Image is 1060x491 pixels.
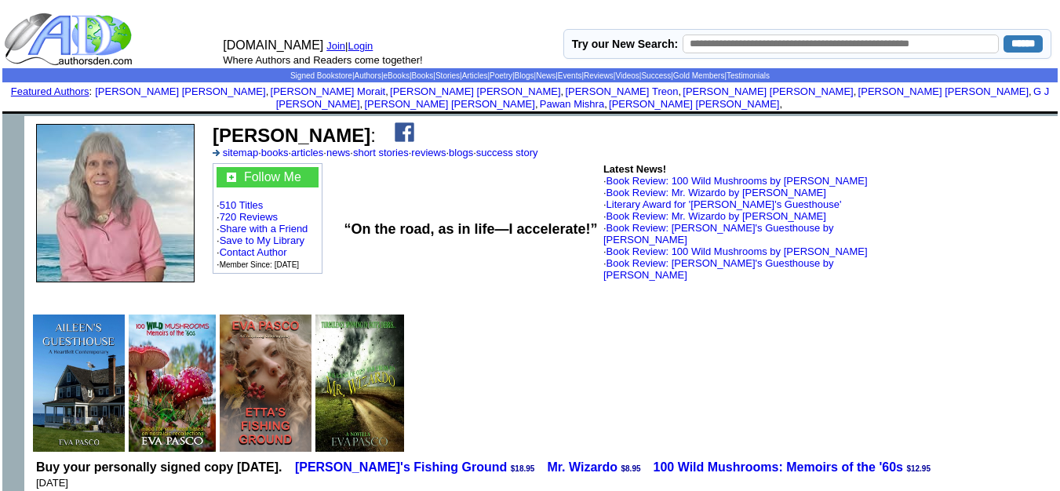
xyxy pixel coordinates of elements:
[603,187,826,198] font: ·
[244,170,301,184] a: Follow Me
[606,245,868,257] a: Book Review: 100 Wild Mushrooms by [PERSON_NAME]
[344,221,597,237] b: “On the road, as in life—I accelerate!”
[906,464,931,473] span: $12.95
[683,85,853,97] a: [PERSON_NAME] [PERSON_NAME]
[227,173,236,182] img: gc.jpg
[362,100,364,109] font: i
[213,150,220,156] img: a_336699.gif
[223,38,323,52] font: [DOMAIN_NAME]
[411,147,446,158] a: reviews
[268,88,270,96] font: i
[36,124,195,282] img: 65583.jpg
[476,147,538,158] a: success story
[856,88,858,96] font: i
[220,223,308,235] a: Share with a Friend
[364,98,534,110] a: [PERSON_NAME] [PERSON_NAME]
[33,315,125,452] img: 80130.jpg
[354,71,381,80] a: Authors
[217,383,218,384] img: shim.gif
[606,210,826,222] a: Book Review: Mr. Wizardo by [PERSON_NAME]
[606,187,826,198] a: Book Review: Mr. Wizardo by [PERSON_NAME]
[220,235,304,246] a: Save to My Library
[641,71,671,80] a: Success
[95,85,1049,110] font: , , , , , , , , , ,
[609,98,779,110] a: [PERSON_NAME] [PERSON_NAME]
[220,199,264,211] a: 510 Titles
[406,383,406,384] img: shim.gif
[353,147,409,158] a: short stories
[782,100,784,109] font: i
[348,40,373,52] a: Login
[213,125,376,146] font: :
[315,315,404,452] img: 76312.jpg
[290,71,352,80] a: Signed Bookstore
[291,147,323,158] a: articles
[558,71,582,80] a: Events
[345,40,378,52] font: |
[223,147,259,158] a: sitemap
[412,71,434,80] a: Books
[313,383,314,384] img: shim.gif
[126,383,127,384] img: shim.gif
[603,175,868,187] font: ·
[563,88,565,96] font: i
[607,100,609,109] font: i
[603,222,834,245] a: Book Review: [PERSON_NAME]'s Guesthouse by [PERSON_NAME]
[220,246,287,258] a: Contact Author
[2,116,24,138] img: shim.gif
[223,54,422,66] font: Where Authors and Readers come together!
[129,315,216,452] img: 74222.jpg
[603,163,666,175] b: Latest News!
[536,71,555,80] a: News
[388,88,390,96] font: i
[261,147,289,158] a: books
[606,198,842,210] a: Literary Award for '[PERSON_NAME]'s Guesthouse'
[95,85,265,97] a: [PERSON_NAME] [PERSON_NAME]
[4,12,136,67] img: logo_ad.gif
[603,257,834,281] font: ·
[271,85,386,97] a: [PERSON_NAME] Morait
[11,85,89,97] a: Featured Authors
[603,245,868,257] font: ·
[276,85,1050,110] a: G J [PERSON_NAME]
[572,38,678,50] label: Try our New Search:
[326,147,350,158] a: news
[220,211,278,223] a: 720 Reviews
[395,122,414,142] img: fb.png
[220,315,311,452] img: 78955.jpeg
[36,460,282,474] b: Buy your personally signed copy [DATE].
[213,125,370,146] b: [PERSON_NAME]
[603,198,841,210] font: ·
[621,464,641,473] span: $8.95
[290,71,770,80] span: | | | | | | | | | | | | | |
[547,460,617,474] a: Mr. Wizardo
[295,460,507,474] a: [PERSON_NAME]'s Fishing Ground
[213,147,538,158] font: · · · · · · ·
[326,40,345,52] a: Join
[858,85,1029,97] a: [PERSON_NAME] [PERSON_NAME]
[584,71,614,80] a: Reviews
[681,88,683,96] font: i
[727,71,770,80] a: Testimonials
[511,464,535,473] span: $18.95
[217,167,319,270] font: · · · · · ·
[603,222,834,245] font: ·
[462,71,488,80] a: Articles
[603,210,826,222] font: ·
[654,460,903,474] a: 100 Wild Mushrooms: Memoirs of the '60s
[390,85,560,97] a: [PERSON_NAME] [PERSON_NAME]
[220,260,300,269] font: Member Since: [DATE]
[606,175,868,187] a: Book Review: 100 Wild Mushrooms by [PERSON_NAME]
[515,71,534,80] a: Blogs
[490,71,512,80] a: Poetry
[449,147,473,158] a: blogs
[529,111,531,114] img: shim.gif
[529,114,531,116] img: shim.gif
[1032,88,1033,96] font: i
[603,257,834,281] a: Book Review: [PERSON_NAME]'s Guesthouse by [PERSON_NAME]
[565,85,678,97] a: [PERSON_NAME] Treon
